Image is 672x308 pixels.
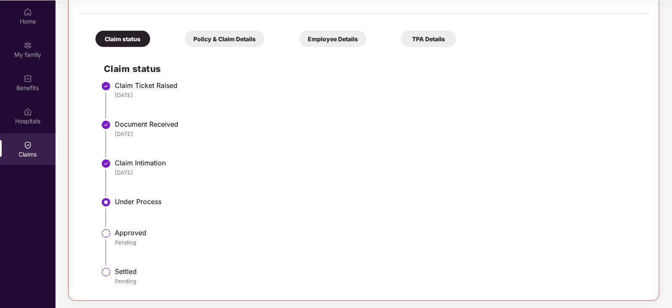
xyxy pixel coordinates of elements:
[101,81,111,91] img: svg+xml;base64,PHN2ZyBpZD0iU3RlcC1Eb25lLTMyeDMyIiB4bWxucz0iaHR0cDovL3d3dy53My5vcmcvMjAwMC9zdmciIH...
[24,8,32,16] img: svg+xml;base64,PHN2ZyBpZD0iSG9tZSIgeG1sbnM9Imh0dHA6Ly93d3cudzMub3JnLzIwMDAvc3ZnIiB3aWR0aD0iMjAiIG...
[115,130,640,138] div: [DATE]
[115,277,640,285] div: Pending
[24,108,32,116] img: svg+xml;base64,PHN2ZyBpZD0iSG9zcGl0YWxzIiB4bWxucz0iaHR0cDovL3d3dy53My5vcmcvMjAwMC9zdmciIHdpZHRoPS...
[101,159,111,169] img: svg+xml;base64,PHN2ZyBpZD0iU3RlcC1Eb25lLTMyeDMyIiB4bWxucz0iaHR0cDovL3d3dy53My5vcmcvMjAwMC9zdmciIH...
[299,31,366,47] div: Employee Details
[115,81,640,90] div: Claim Ticket Raised
[24,74,32,83] img: svg+xml;base64,PHN2ZyBpZD0iQmVuZWZpdHMiIHhtbG5zPSJodHRwOi8vd3d3LnczLm9yZy8yMDAwL3N2ZyIgd2lkdGg9Ij...
[101,228,111,239] img: svg+xml;base64,PHN2ZyBpZD0iU3RlcC1QZW5kaW5nLTMyeDMyIiB4bWxucz0iaHR0cDovL3d3dy53My5vcmcvMjAwMC9zdm...
[115,91,640,99] div: [DATE]
[115,228,640,237] div: Approved
[115,120,640,128] div: Document Received
[24,141,32,149] img: svg+xml;base64,PHN2ZyBpZD0iQ2xhaW0iIHhtbG5zPSJodHRwOi8vd3d3LnczLm9yZy8yMDAwL3N2ZyIgd2lkdGg9IjIwIi...
[115,159,640,167] div: Claim Intimation
[104,62,640,76] h2: Claim status
[101,197,111,207] img: svg+xml;base64,PHN2ZyBpZD0iU3RlcC1BY3RpdmUtMzJ4MzIiIHhtbG5zPSJodHRwOi8vd3d3LnczLm9yZy8yMDAwL3N2Zy...
[115,239,640,246] div: Pending
[115,267,640,276] div: Settled
[115,169,640,176] div: [DATE]
[185,31,264,47] div: Policy & Claim Details
[101,120,111,130] img: svg+xml;base64,PHN2ZyBpZD0iU3RlcC1Eb25lLTMyeDMyIiB4bWxucz0iaHR0cDovL3d3dy53My5vcmcvMjAwMC9zdmciIH...
[115,197,640,206] div: Under Process
[95,31,150,47] div: Claim status
[401,31,456,47] div: TPA Details
[24,41,32,50] img: svg+xml;base64,PHN2ZyB3aWR0aD0iMjAiIGhlaWdodD0iMjAiIHZpZXdCb3g9IjAgMCAyMCAyMCIgZmlsbD0ibm9uZSIgeG...
[101,267,111,277] img: svg+xml;base64,PHN2ZyBpZD0iU3RlcC1QZW5kaW5nLTMyeDMyIiB4bWxucz0iaHR0cDovL3d3dy53My5vcmcvMjAwMC9zdm...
